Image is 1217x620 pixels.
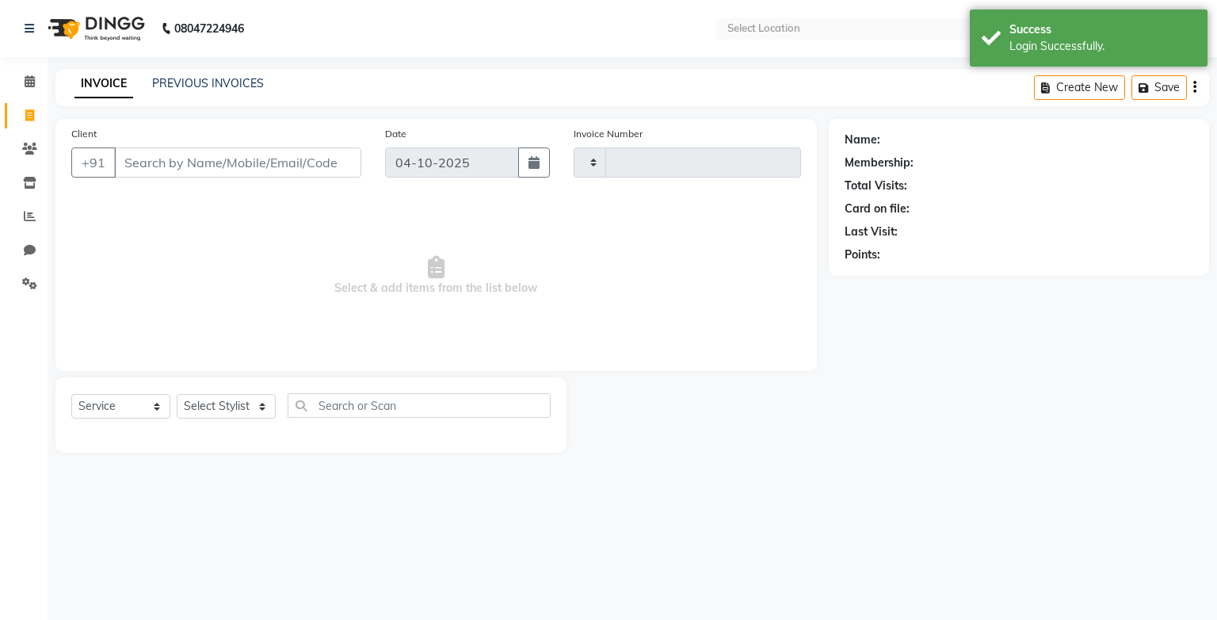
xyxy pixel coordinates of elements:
[574,127,643,141] label: Invoice Number
[71,127,97,141] label: Client
[845,155,914,171] div: Membership:
[74,70,133,98] a: INVOICE
[845,178,907,194] div: Total Visits:
[845,247,880,263] div: Points:
[727,21,800,36] div: Select Location
[845,224,898,240] div: Last Visit:
[71,197,801,355] span: Select & add items from the list below
[174,6,244,51] b: 08047224946
[385,127,406,141] label: Date
[71,147,116,178] button: +91
[845,201,910,217] div: Card on file:
[288,393,551,418] input: Search or Scan
[1009,21,1196,38] div: Success
[40,6,149,51] img: logo
[114,147,361,178] input: Search by Name/Mobile/Email/Code
[152,76,264,90] a: PREVIOUS INVOICES
[1034,75,1125,100] button: Create New
[845,132,880,148] div: Name:
[1131,75,1187,100] button: Save
[1009,38,1196,55] div: Login Successfully.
